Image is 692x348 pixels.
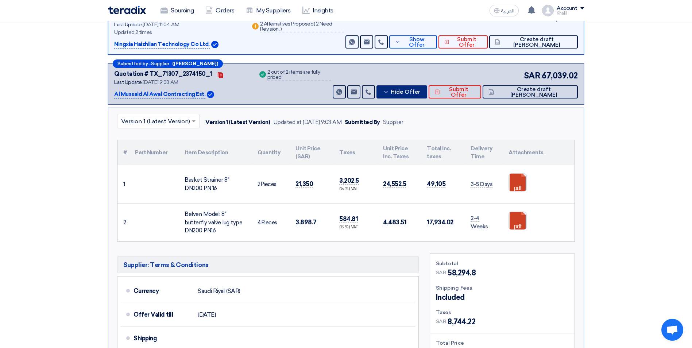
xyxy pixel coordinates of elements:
span: 58,294.8 [448,267,476,278]
td: 2 [117,203,129,241]
a: Orders [200,3,240,19]
th: Item Description [179,140,252,165]
span: 2 [258,181,260,187]
div: Account [557,5,577,12]
span: Create draft [PERSON_NAME] [496,87,572,98]
div: 2 Alternatives Proposed [260,22,344,32]
div: (15 %) VAT [339,186,371,192]
span: 49,105 [427,180,445,188]
span: 2 Need Revision, [260,21,332,32]
div: Quotation # TX_71307_2374150_1 [114,70,212,78]
span: [DATE] 11:04 AM [143,22,179,28]
span: SAR [436,269,446,277]
span: العربية [501,8,514,13]
span: 4 [258,219,261,226]
div: Shipping [134,330,192,347]
span: Supplier [151,61,169,66]
span: ( [314,21,315,27]
span: Hide Offer [391,89,420,95]
td: 1 [117,165,129,204]
span: 8,744.22 [448,316,475,327]
span: ) [281,26,282,32]
b: ([PERSON_NAME]) [172,61,218,66]
img: Verified Account [207,91,214,98]
div: Supplier [383,118,403,127]
span: [DATE] [198,311,216,318]
span: SAR [524,70,541,82]
a: Insights [297,3,339,19]
th: Attachments [503,140,575,165]
h5: Supplier: Terms & Conditions [117,256,419,273]
div: Offer Valid till [134,306,192,324]
button: Submit Offer [429,85,481,98]
div: Belven Model: 8" butterfly valve lug type DN200 PN16 [185,210,246,235]
th: Quantity [252,140,290,165]
th: # [117,140,129,165]
div: Version 1 (Latest Version) [205,118,270,127]
span: 2-4 Weeks [471,215,488,230]
button: العربية [490,5,519,16]
div: Currency [134,282,192,300]
div: Shipping Fees [436,284,569,292]
span: 3,202.5 [339,177,359,185]
span: 4,483.51 [383,219,406,226]
div: Updated at [DATE] 9:03 AM [273,118,342,127]
span: 21,350 [295,180,313,188]
th: Delivery Time [465,140,503,165]
p: Ningxia Haizhilan Technology Co Ltd. [114,40,210,49]
span: 17,934.02 [427,219,453,226]
span: Last Update [114,22,142,28]
span: 584.81 [339,215,358,223]
span: SAR [436,318,446,325]
img: profile_test.png [542,5,554,16]
a: Sourcing [155,3,200,19]
th: Unit Price Inc. Taxes [377,140,421,165]
th: Unit Price (SAR) [290,140,333,165]
th: Part Number [129,140,179,165]
div: Total Price [436,339,569,347]
div: Saudi Riyal (SAR) [198,284,240,298]
span: 3-5 Days [471,181,492,188]
button: Create draft [PERSON_NAME] [489,35,578,49]
th: Total Inc. taxes [421,140,465,165]
img: Teradix logo [108,6,146,14]
th: Taxes [333,140,377,165]
a: My Suppliers [240,3,296,19]
span: 24,552.5 [383,180,406,188]
span: Submit Offer [442,87,475,98]
div: 2 out of 2 items are fully priced [267,70,331,81]
img: Verified Account [211,41,219,48]
button: Submit Offer [438,35,488,49]
span: Create draft [PERSON_NAME] [502,37,572,48]
div: Khalil [557,11,584,15]
div: – [113,59,223,68]
div: Taxes [436,309,569,316]
span: Submit Offer [451,37,482,48]
span: [DATE] 9:03 AM [143,79,178,85]
div: Subtotal [436,260,569,267]
div: Basket Strainer 8" DN200 PN 16 [185,176,246,192]
td: Pieces [252,203,290,241]
span: 67,039.02 [542,70,578,82]
a: PBSDI_BASKET_STRAINERPRECISION_1757397321546.pdf [509,174,567,217]
span: Show Offer [402,37,431,48]
div: Updated 2 times [114,28,242,36]
td: Pieces [252,165,290,204]
span: Included [436,292,465,303]
span: Submitted by [117,61,148,66]
div: Submitted By [345,118,380,127]
button: Hide Offer [376,85,427,98]
p: Al Mussaid Al Awal Contracting Est. [114,90,205,99]
button: Create draft [PERSON_NAME] [483,85,578,98]
span: 3,898.7 [295,219,317,226]
a: BV_Series_DI_Lugged_Butterfly_Valve_1757397366962.pdf [509,212,567,256]
div: (15 %) VAT [339,224,371,231]
div: Open chat [661,319,683,341]
button: Show Offer [389,35,437,49]
span: Last Update [114,79,142,85]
